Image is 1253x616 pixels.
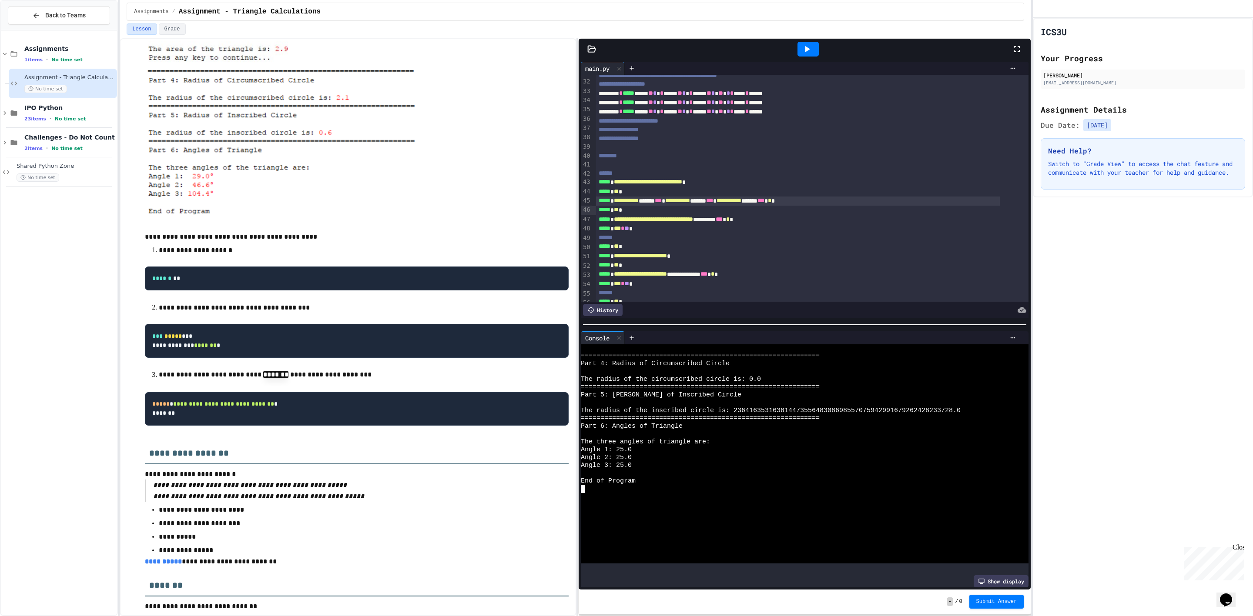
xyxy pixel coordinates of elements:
[581,215,592,224] div: 47
[581,243,592,252] div: 50
[24,74,115,81] span: Assignment - Triangle Calculations
[46,145,48,152] span: •
[974,575,1029,587] div: Show display
[581,96,592,105] div: 34
[581,333,614,343] div: Console
[17,163,115,170] span: Shared Python Zone
[581,446,632,454] span: Angle 1: 25.0
[581,234,592,243] div: 49
[581,133,592,142] div: 38
[581,143,592,152] div: 39
[1181,543,1244,580] iframe: chat widget
[581,462,632,469] span: Angle 3: 25.0
[1041,26,1067,38] h1: ICS3U
[581,224,592,233] div: 48
[46,56,48,63] span: •
[581,271,592,280] div: 53
[581,360,730,368] span: Part 4: Radius of Circumscribed Circle
[24,45,115,53] span: Assignments
[1216,581,1244,607] iframe: chat widget
[172,8,175,15] span: /
[51,57,83,63] span: No time set
[581,105,592,114] div: 35
[955,598,958,605] span: /
[24,146,43,151] span: 2 items
[581,477,636,485] span: End of Program
[581,87,592,96] div: 33
[24,133,115,141] span: Challenges - Do Not Count
[581,77,592,87] div: 32
[581,407,961,415] span: The radius of the inscribed circle is: 23641635316381447355648308698557075942991679262428233728.0
[24,116,46,122] span: 23 items
[581,160,592,170] div: 41
[1043,71,1243,79] div: [PERSON_NAME]
[581,252,592,261] div: 51
[179,7,321,17] span: Assignment - Triangle Calculations
[581,152,592,160] div: 40
[581,170,592,178] div: 42
[581,64,614,73] div: main.py
[51,146,83,151] span: No time set
[976,598,1017,605] span: Submit Answer
[134,8,168,15] span: Assignments
[947,597,953,606] span: -
[1048,146,1238,156] h3: Need Help?
[581,454,632,462] span: Angle 2: 25.0
[1041,103,1245,116] h2: Assignment Details
[581,262,592,271] div: 52
[3,3,60,55] div: Chat with us now!Close
[581,196,592,206] div: 45
[1043,80,1243,86] div: [EMAIL_ADDRESS][DOMAIN_NAME]
[581,62,625,75] div: main.py
[581,383,820,391] span: =============================================================
[581,415,820,423] span: =============================================================
[1083,119,1111,131] span: [DATE]
[969,595,1024,609] button: Submit Answer
[581,331,625,344] div: Console
[17,173,59,182] span: No time set
[581,124,592,133] div: 37
[581,290,592,299] div: 55
[8,6,110,25] button: Back to Teams
[159,23,186,35] button: Grade
[24,85,67,93] span: No time set
[581,187,592,196] div: 44
[581,423,683,430] span: Part 6: Angles of Triangle
[581,391,741,399] span: Part 5: [PERSON_NAME] of Inscribed Circle
[24,104,115,112] span: IPO Python
[24,57,43,63] span: 1 items
[959,598,962,605] span: 0
[50,115,51,122] span: •
[1041,120,1080,130] span: Due Date:
[581,352,820,360] span: =============================================================
[581,115,592,124] div: 36
[1048,160,1238,177] p: Switch to "Grade View" to access the chat feature and communicate with your teacher for help and ...
[55,116,86,122] span: No time set
[581,178,592,187] div: 43
[583,304,623,316] div: History
[581,376,761,383] span: The radius of the circumscribed circle is: 0.0
[581,438,710,446] span: The three angles of triangle are:
[581,280,592,289] div: 54
[45,11,86,20] span: Back to Teams
[581,299,592,308] div: 56
[1041,52,1245,64] h2: Your Progress
[581,206,592,215] div: 46
[127,23,157,35] button: Lesson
